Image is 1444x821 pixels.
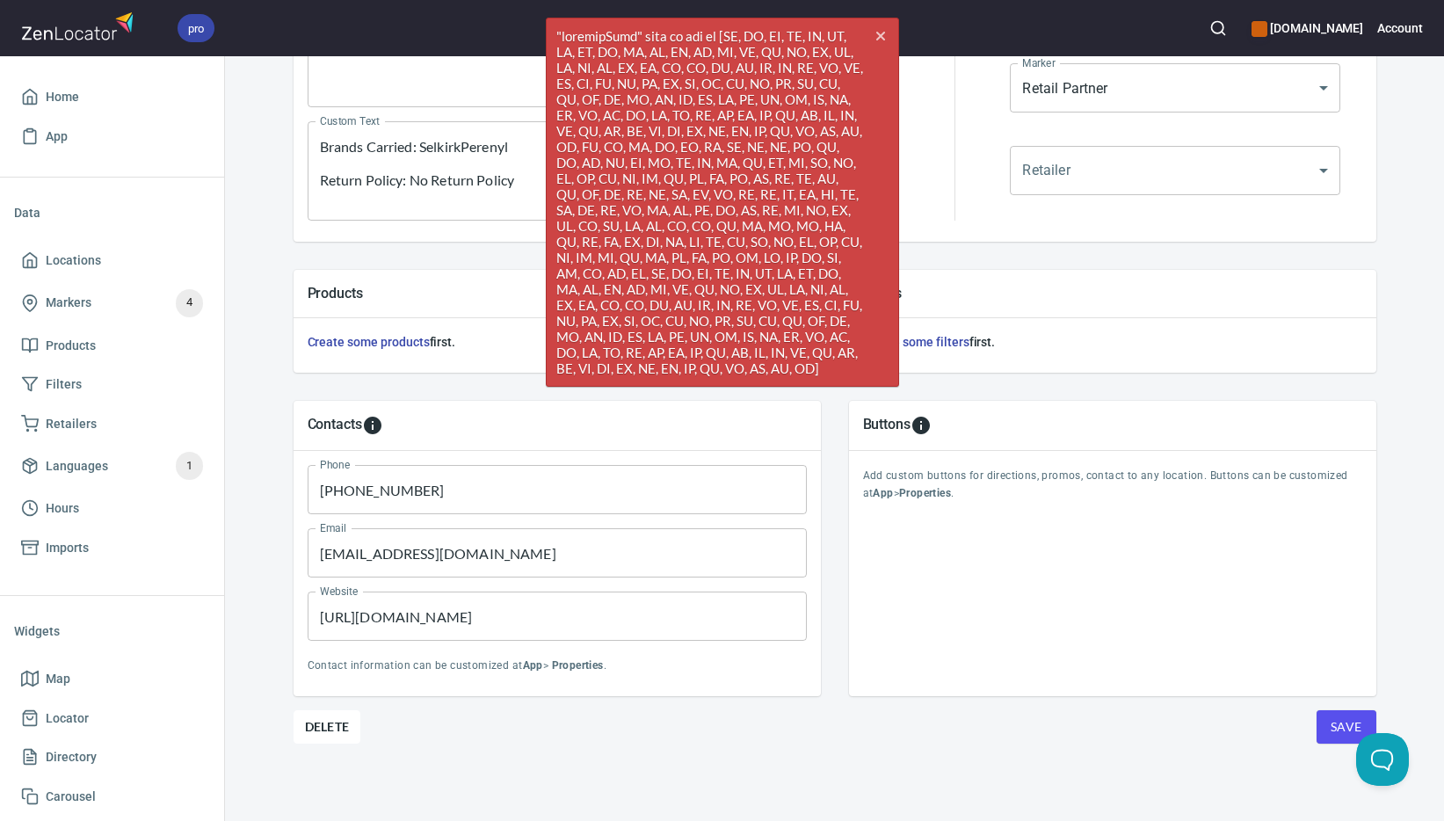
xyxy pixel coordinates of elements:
[523,659,543,672] b: App
[46,86,79,108] span: Home
[320,25,888,91] textarea: To enrich screen reader interactions, please activate Accessibility in Grammarly extension settings
[547,18,898,386] span: "loremipSumd" sita co adi el [SE, DO, EI, TE, IN, UT, LA, ET, DO, MA, AL, EN, AD, MI, VE, QU, NO,...
[863,415,911,436] h5: Buttons
[14,404,210,444] a: Retailers
[46,374,82,396] span: Filters
[873,487,893,499] b: App
[1010,146,1340,195] div: ​
[14,489,210,528] a: Hours
[14,777,210,817] a: Carousel
[14,610,210,652] li: Widgets
[1317,710,1376,744] button: Save
[46,335,96,357] span: Products
[1377,18,1423,38] h6: Account
[178,14,214,42] div: pro
[176,456,203,476] span: 1
[863,284,1362,302] h5: Filters
[46,126,68,148] span: App
[294,710,361,744] button: Delete
[46,537,89,559] span: Imports
[14,326,210,366] a: Products
[14,528,210,568] a: Imports
[320,138,888,205] textarea: To enrich screen reader interactions, please activate Accessibility in Grammarly extension settings
[46,413,97,435] span: Retailers
[308,658,807,675] p: Contact information can be customized at > .
[14,659,210,699] a: Map
[1252,9,1363,47] div: Manage your apps
[46,455,108,477] span: Languages
[863,468,1362,503] p: Add custom buttons for directions, promos, contact to any location. Buttons can be customized at > .
[178,19,214,38] span: pro
[14,117,210,156] a: App
[308,415,363,436] h5: Contacts
[14,77,210,117] a: Home
[1199,9,1237,47] button: Search
[46,786,96,808] span: Carousel
[1331,716,1362,738] span: Save
[176,293,203,313] span: 4
[1252,18,1363,38] h6: [DOMAIN_NAME]
[46,708,89,730] span: Locator
[14,192,210,234] li: Data
[362,415,383,436] svg: To add custom contact information for locations, please go to Apps > Properties > Contacts.
[14,280,210,326] a: Markers4
[308,335,430,349] a: Create some products
[14,443,210,489] a: Languages1
[305,716,350,737] span: Delete
[14,737,210,777] a: Directory
[308,332,807,352] h6: first.
[46,746,97,768] span: Directory
[863,335,969,349] a: Create some filters
[899,487,951,499] b: Properties
[46,292,91,314] span: Markers
[21,7,139,45] img: zenlocator
[46,668,70,690] span: Map
[46,498,79,519] span: Hours
[46,250,101,272] span: Locations
[308,284,807,302] h5: Products
[552,659,604,672] b: Properties
[1252,21,1267,37] button: color-CE600E
[863,332,1362,352] h6: first.
[911,415,932,436] svg: To add custom buttons for locations, please go to Apps > Properties > Buttons.
[1010,63,1340,113] div: Retail Partner
[14,365,210,404] a: Filters
[1356,733,1409,786] iframe: Help Scout Beacon - Open
[14,699,210,738] a: Locator
[14,241,210,280] a: Locations
[1377,9,1423,47] button: Account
